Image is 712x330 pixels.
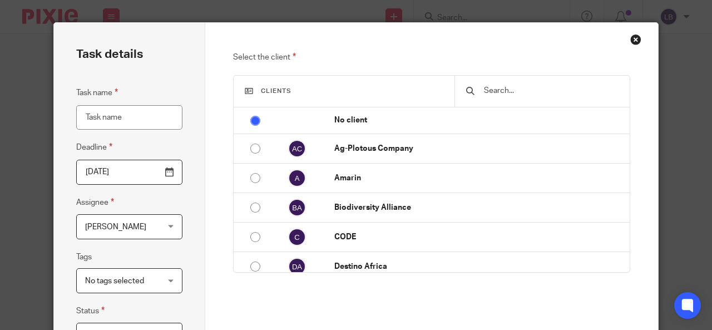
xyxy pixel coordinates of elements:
[76,141,112,154] label: Deadline
[76,160,182,185] input: Pick a date
[288,169,306,187] img: svg%3E
[334,232,624,243] p: CODE
[334,115,624,126] p: No client
[76,45,143,64] h2: Task details
[76,196,114,209] label: Assignee
[288,228,306,246] img: svg%3E
[85,223,146,231] span: [PERSON_NAME]
[76,105,182,130] input: Task name
[261,88,291,94] span: Clients
[76,86,118,99] label: Task name
[288,199,306,216] img: svg%3E
[334,143,624,154] p: Ag-Plotous Company
[334,202,624,213] p: Biodiversity Alliance
[85,277,144,285] span: No tags selected
[76,304,105,317] label: Status
[76,252,92,263] label: Tags
[288,140,306,157] img: svg%3E
[288,258,306,275] img: svg%3E
[334,261,624,272] p: Destino Africa
[483,85,619,97] input: Search...
[233,51,631,64] p: Select the client
[334,173,624,184] p: Amarin
[630,34,641,45] div: Close this dialog window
